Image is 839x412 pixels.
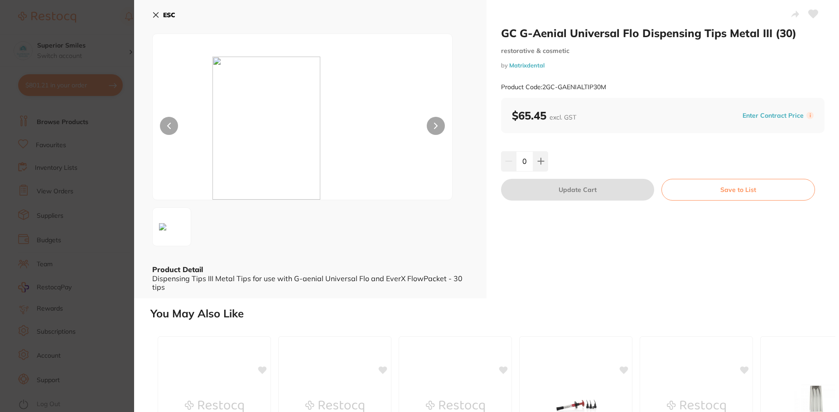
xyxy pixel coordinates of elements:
[152,274,468,291] div: Dispensing Tips III Metal Tips for use with G-aenial Universal Flo and EverX FlowPacket - 30 tips
[740,111,806,120] button: Enter Contract Price
[509,62,545,69] a: Matrixdental
[550,113,576,121] span: excl. GST
[150,307,835,320] h2: You May Also Like
[501,62,825,69] small: by
[501,26,825,40] h2: GC G-Aenial Universal Flo Dispensing Tips Metal III (30)
[501,83,606,91] small: Product Code: 2GC-GAENIALTIP30M
[152,7,175,23] button: ESC
[806,112,814,119] label: i
[501,47,825,55] small: restorative & cosmetic
[661,179,815,201] button: Save to List
[501,179,654,201] button: Update Cart
[212,57,392,200] img: MDB4MzAwLmpwZw
[163,11,175,19] b: ESC
[155,220,170,234] img: MDB4MzAwLmpwZw
[152,265,203,274] b: Product Detail
[512,109,576,122] b: $65.45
